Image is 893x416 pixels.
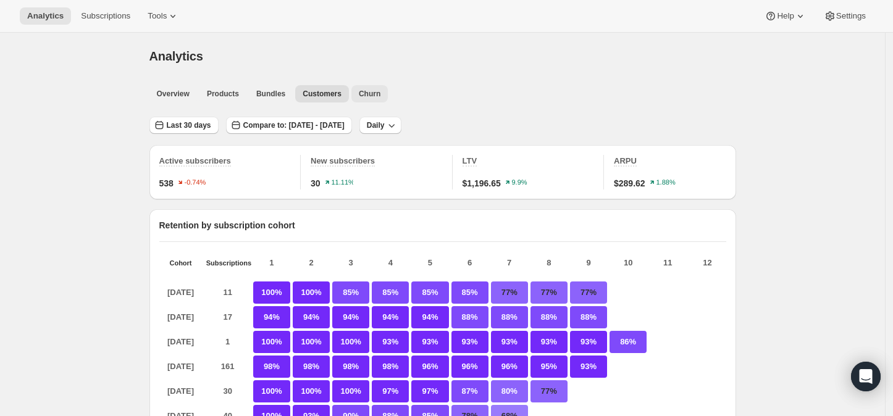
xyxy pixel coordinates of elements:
span: Churn [359,89,380,99]
p: 94% [411,306,448,328]
p: 98% [253,356,290,378]
button: Last 30 days [149,117,219,134]
p: 30 [206,380,249,402]
p: [DATE] [159,356,203,378]
p: 97% [372,380,409,402]
p: 77% [570,281,607,304]
button: Daily [359,117,402,134]
p: 9 [570,257,607,269]
p: 94% [372,306,409,328]
button: Subscriptions [73,7,138,25]
p: 8 [530,257,568,269]
p: 88% [530,306,568,328]
span: Subscriptions [81,11,130,21]
span: Analytics [149,49,203,63]
span: Bundles [256,89,285,99]
span: $289.62 [614,177,645,189]
button: Compare to: [DATE] - [DATE] [226,117,352,134]
p: 88% [451,306,488,328]
span: 30 [311,177,321,189]
text: 9.9% [511,179,527,186]
p: 85% [372,281,409,304]
p: 93% [372,331,409,353]
p: 77% [530,380,568,402]
p: 80% [491,380,528,402]
p: 93% [451,331,488,353]
p: 95% [530,356,568,378]
div: Open Intercom Messenger [851,362,881,391]
p: [DATE] [159,331,203,353]
span: Settings [836,11,866,21]
p: 93% [530,331,568,353]
p: 10 [610,257,647,269]
p: 11 [206,281,249,304]
button: Help [757,7,813,25]
p: 98% [293,356,330,378]
p: 85% [332,281,369,304]
p: 17 [206,306,249,328]
p: 88% [570,306,607,328]
p: 100% [293,281,330,304]
p: 98% [372,356,409,378]
span: LTV [463,156,477,165]
span: New subscribers [311,156,375,165]
p: 87% [451,380,488,402]
p: 100% [253,281,290,304]
p: 77% [530,281,568,304]
p: 94% [293,306,330,328]
p: 6 [451,257,488,269]
span: Active subscribers [159,156,231,165]
p: 3 [332,257,369,269]
p: 77% [491,281,528,304]
p: 1 [253,257,290,269]
p: 100% [253,331,290,353]
span: Customers [303,89,342,99]
text: 11.11% [331,179,354,186]
p: 4 [372,257,409,269]
span: 538 [159,177,174,189]
p: 96% [491,356,528,378]
text: -0.74% [184,179,206,186]
span: ARPU [614,156,637,165]
span: Daily [367,120,385,130]
p: 100% [253,380,290,402]
p: Subscriptions [206,259,249,267]
p: Retention by subscription cohort [159,219,726,231]
span: Products [207,89,239,99]
p: 96% [451,356,488,378]
p: 5 [411,257,448,269]
p: 100% [332,331,369,353]
p: 93% [491,331,528,353]
p: 96% [411,356,448,378]
p: 93% [570,331,607,353]
p: 1 [206,331,249,353]
p: 100% [332,380,369,402]
p: 86% [610,331,647,353]
p: 97% [411,380,448,402]
span: Tools [148,11,167,21]
p: 12 [689,257,726,269]
p: 85% [451,281,488,304]
p: 11 [649,257,686,269]
button: Analytics [20,7,71,25]
p: [DATE] [159,380,203,402]
p: 94% [253,306,290,328]
span: Help [777,11,794,21]
p: 93% [411,331,448,353]
p: 94% [332,306,369,328]
span: Analytics [27,11,64,21]
span: Overview [157,89,190,99]
p: 100% [293,331,330,353]
p: [DATE] [159,281,203,304]
p: 100% [293,380,330,402]
text: 1.88% [656,179,675,186]
p: 161 [206,356,249,378]
button: Tools [140,7,187,25]
p: 85% [411,281,448,304]
p: 93% [570,356,607,378]
button: Settings [816,7,873,25]
p: 88% [491,306,528,328]
span: $1,196.65 [463,177,501,189]
span: Last 30 days [167,120,211,130]
span: Compare to: [DATE] - [DATE] [243,120,345,130]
